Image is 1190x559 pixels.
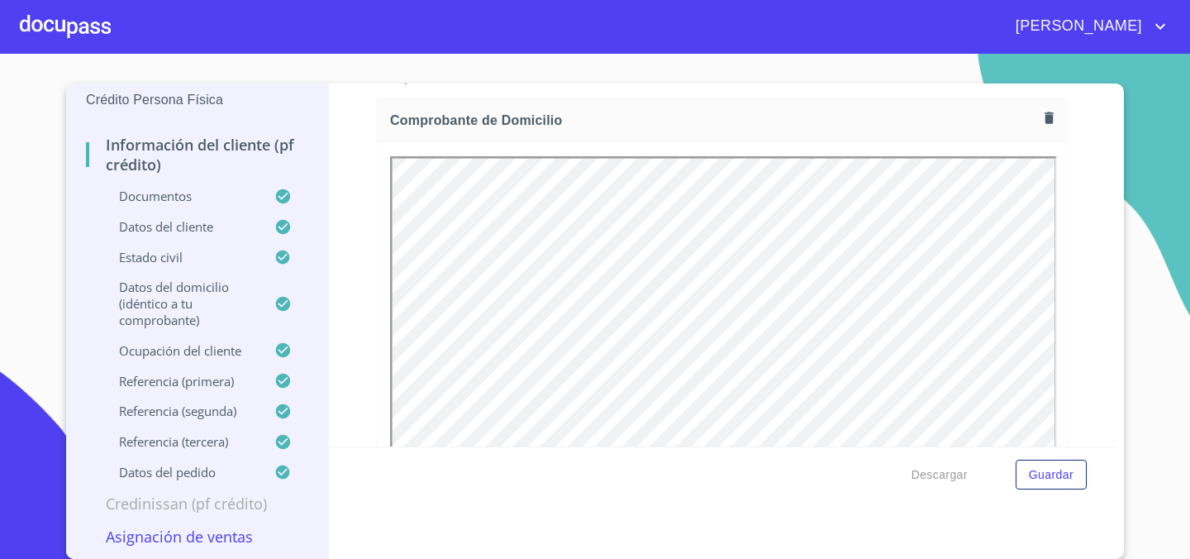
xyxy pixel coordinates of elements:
p: Referencia (primera) [86,373,274,389]
p: Referencia (segunda) [86,403,274,419]
span: Descargar [912,465,968,485]
button: Descargar [905,460,974,490]
p: Documentos [86,188,274,204]
p: Ocupación del Cliente [86,342,274,359]
p: Datos del cliente [86,218,274,235]
span: [PERSON_NAME] [1003,13,1150,40]
p: Estado Civil [86,249,274,265]
span: Comprobante de Domicilio [390,112,1038,129]
p: Asignación de Ventas [86,527,308,547]
button: account of current user [1003,13,1170,40]
p: Datos del pedido [86,464,274,480]
p: Crédito Persona Física [86,90,308,110]
span: Guardar [1029,465,1073,485]
p: Información del cliente (PF crédito) [86,135,308,174]
p: Credinissan (PF crédito) [86,494,308,514]
button: Guardar [1016,460,1087,490]
p: Referencia (tercera) [86,433,274,450]
p: Datos del domicilio (idéntico a tu comprobante) [86,279,274,328]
